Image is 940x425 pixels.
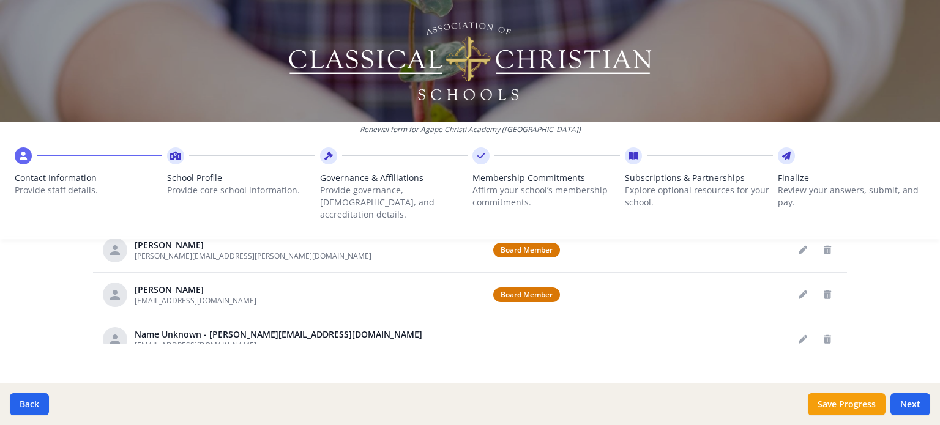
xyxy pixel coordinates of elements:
p: Review your answers, submit, and pay. [778,184,925,209]
p: Provide governance, [DEMOGRAPHIC_DATA], and accreditation details. [320,184,468,221]
button: Edit staff [793,330,813,349]
span: School Profile [167,172,315,184]
p: Affirm your school’s membership commitments. [472,184,620,209]
span: Contact Information [15,172,162,184]
button: Edit staff [793,240,813,260]
p: Explore optional resources for your school. [625,184,772,209]
button: Back [10,393,49,415]
span: Governance & Affiliations [320,172,468,184]
button: Save Progress [808,393,886,415]
button: Delete staff [818,330,837,349]
button: Delete staff [818,285,837,305]
img: Logo [287,18,654,104]
div: [PERSON_NAME] [135,284,256,296]
button: Delete staff [818,240,837,260]
button: Edit staff [793,285,813,305]
span: Subscriptions & Partnerships [625,172,772,184]
p: Provide core school information. [167,184,315,196]
p: Provide staff details. [15,184,162,196]
span: [EMAIL_ADDRESS][DOMAIN_NAME] [135,295,256,306]
button: Next [890,393,930,415]
span: Board Member [493,243,560,257]
span: Finalize [778,172,925,184]
span: Board Member [493,287,560,302]
div: Name Unknown - [PERSON_NAME][EMAIL_ADDRESS][DOMAIN_NAME] [135,328,422,341]
span: [EMAIL_ADDRESS][DOMAIN_NAME] [135,340,256,350]
span: Membership Commitments [472,172,620,184]
span: [PERSON_NAME][EMAIL_ADDRESS][PERSON_NAME][DOMAIN_NAME] [135,251,371,261]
